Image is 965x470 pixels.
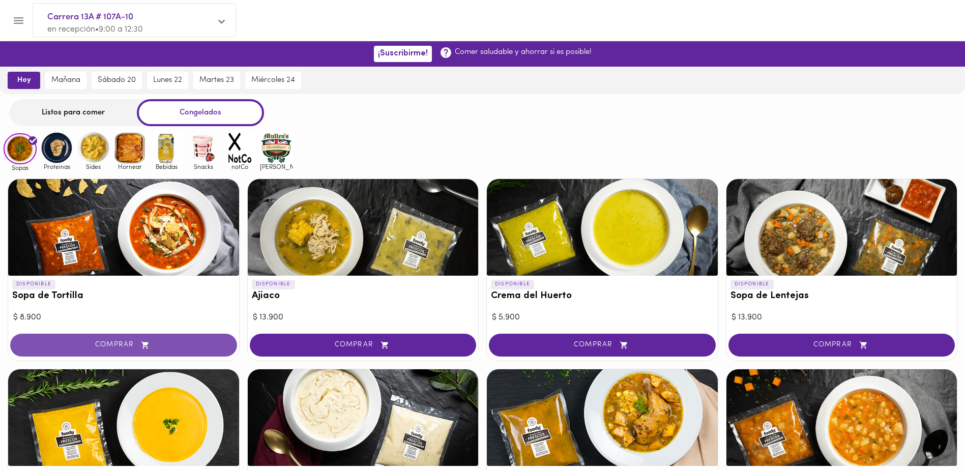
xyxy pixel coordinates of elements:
[252,280,295,289] p: DISPONIBLE
[187,131,220,164] img: Snacks
[455,47,592,57] p: Comer saludable y ahorrar si es posible!
[13,312,234,324] div: $ 8.900
[23,341,224,349] span: COMPRAR
[12,280,55,289] p: DISPONIBLE
[223,163,256,170] span: notCo
[728,334,955,357] button: COMPRAR
[250,334,477,357] button: COMPRAR
[40,163,73,170] span: Proteinas
[251,76,295,85] span: miércoles 24
[77,131,110,164] img: Sides
[193,72,240,89] button: martes 23
[248,369,479,466] div: Crema de cebolla
[741,341,943,349] span: COMPRAR
[223,131,256,164] img: notCo
[199,76,234,85] span: martes 23
[15,76,33,85] span: hoy
[4,164,37,171] span: Sopas
[726,179,957,276] div: Sopa de Lentejas
[113,163,147,170] span: Hornear
[492,312,713,324] div: $ 5.900
[502,341,703,349] span: COMPRAR
[113,131,147,164] img: Hornear
[491,280,534,289] p: DISPONIBLE
[150,131,183,164] img: Bebidas
[262,341,464,349] span: COMPRAR
[491,291,714,302] h3: Crema del Huerto
[260,131,293,164] img: mullens
[253,312,474,324] div: $ 13.900
[4,133,37,165] img: Sopas
[8,369,239,466] div: Crema de Zanahoria & Jengibre
[10,99,137,126] div: Listos para comer
[8,179,239,276] div: Sopa de Tortilla
[378,49,428,58] span: ¡Suscribirme!
[98,76,136,85] span: sábado 20
[150,163,183,170] span: Bebidas
[906,411,955,460] iframe: Messagebird Livechat Widget
[92,72,142,89] button: sábado 20
[260,163,293,170] span: [PERSON_NAME]
[726,369,957,466] div: Sopa de Garbanzo
[248,179,479,276] div: Ajiaco
[47,11,211,24] span: Carrera 13A # 107A-10
[245,72,301,89] button: miércoles 24
[10,334,237,357] button: COMPRAR
[374,46,432,62] button: ¡Suscribirme!
[12,291,235,302] h3: Sopa de Tortilla
[147,72,188,89] button: lunes 22
[730,291,953,302] h3: Sopa de Lentejas
[40,131,73,164] img: Proteinas
[187,163,220,170] span: Snacks
[153,76,182,85] span: lunes 22
[45,72,86,89] button: mañana
[487,179,718,276] div: Crema del Huerto
[732,312,952,324] div: $ 13.900
[6,8,31,33] button: Menu
[489,334,716,357] button: COMPRAR
[730,280,774,289] p: DISPONIBLE
[252,291,475,302] h3: Ajiaco
[487,369,718,466] div: Sancocho Valluno
[77,163,110,170] span: Sides
[8,72,40,89] button: hoy
[137,99,264,126] div: Congelados
[51,76,80,85] span: mañana
[47,25,143,34] span: en recepción • 9:00 a 12:30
